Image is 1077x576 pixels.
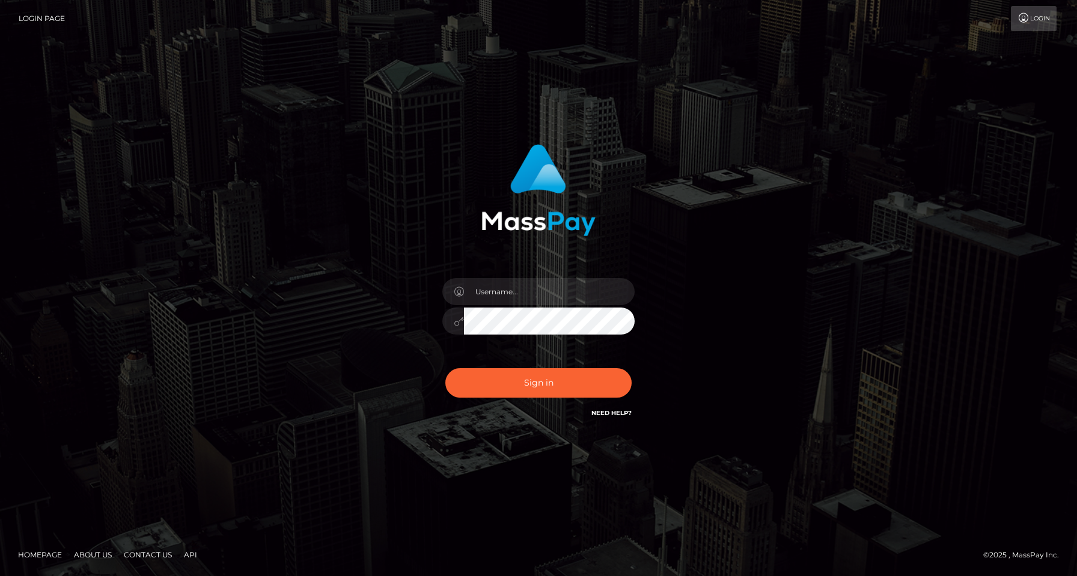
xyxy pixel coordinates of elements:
[19,6,65,31] a: Login Page
[464,278,635,305] input: Username...
[445,368,632,398] button: Sign in
[179,545,202,564] a: API
[983,548,1068,562] div: © 2025 , MassPay Inc.
[69,545,117,564] a: About Us
[119,545,177,564] a: Contact Us
[1011,6,1057,31] a: Login
[13,545,67,564] a: Homepage
[591,409,632,417] a: Need Help?
[481,144,596,236] img: MassPay Login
